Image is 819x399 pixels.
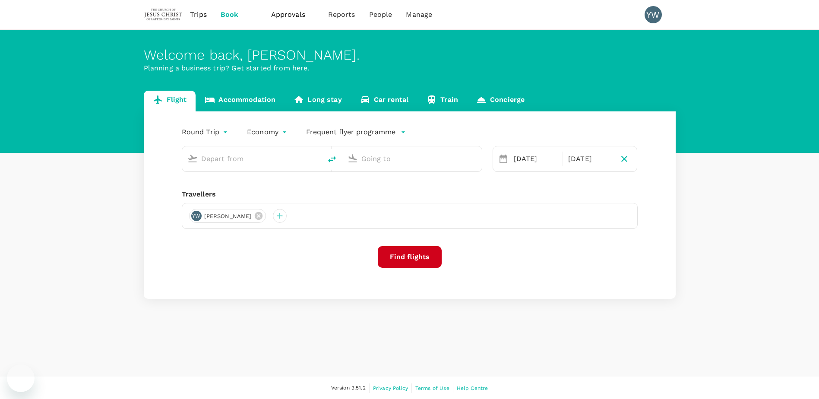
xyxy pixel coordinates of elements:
[510,150,561,168] div: [DATE]
[199,212,257,221] span: [PERSON_NAME]
[645,6,662,23] div: YW
[247,125,289,139] div: Economy
[144,63,676,73] p: Planning a business trip? Get started from here.
[144,5,183,24] img: The Malaysian Church of Jesus Christ of Latter-day Saints
[322,149,342,170] button: delete
[306,127,406,137] button: Frequent flyer programme
[189,209,266,223] div: YW[PERSON_NAME]
[182,189,638,199] div: Travellers
[328,9,355,20] span: Reports
[285,91,351,111] a: Long stay
[331,384,366,393] span: Version 3.51.2
[144,47,676,63] div: Welcome back , [PERSON_NAME] .
[457,383,488,393] a: Help Centre
[190,9,207,20] span: Trips
[369,9,392,20] span: People
[476,158,477,159] button: Open
[271,9,314,20] span: Approvals
[373,383,408,393] a: Privacy Policy
[191,211,202,221] div: YW
[221,9,239,20] span: Book
[361,152,464,165] input: Going to
[417,91,467,111] a: Train
[378,246,442,268] button: Find flights
[7,364,35,392] iframe: Button to launch messaging window
[406,9,432,20] span: Manage
[565,150,615,168] div: [DATE]
[144,91,196,111] a: Flight
[415,385,449,391] span: Terms of Use
[351,91,418,111] a: Car rental
[457,385,488,391] span: Help Centre
[306,127,395,137] p: Frequent flyer programme
[316,158,317,159] button: Open
[201,152,304,165] input: Depart from
[373,385,408,391] span: Privacy Policy
[196,91,285,111] a: Accommodation
[182,125,230,139] div: Round Trip
[467,91,534,111] a: Concierge
[415,383,449,393] a: Terms of Use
